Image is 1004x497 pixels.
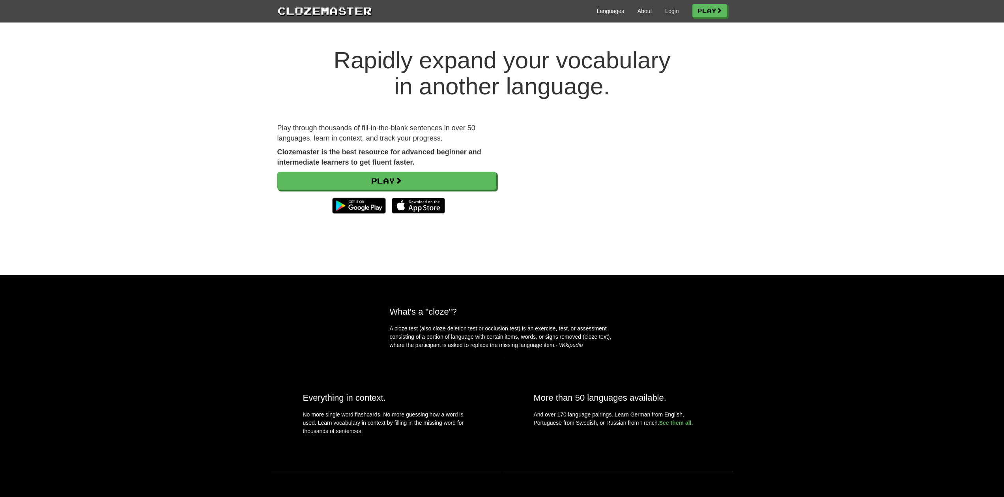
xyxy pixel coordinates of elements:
[277,123,496,143] p: Play through thousands of fill-in-the-blank sentences in over 50 languages, learn in context, and...
[638,7,652,15] a: About
[277,148,481,166] strong: Clozemaster is the best resource for advanced beginner and intermediate learners to get fluent fa...
[303,411,470,439] p: No more single word flashcards. No more guessing how a word is used. Learn vocabulary in context ...
[659,420,693,426] a: See them all.
[392,198,445,214] img: Download_on_the_App_Store_Badge_US-UK_135x40-25178aeef6eb6b83b96f5f2d004eda3bffbb37122de64afbaef7...
[534,411,701,427] p: And over 170 language pairings. Learn German from English, Portuguese from Swedish, or Russian fr...
[692,4,727,17] a: Play
[277,172,496,190] a: Play
[556,342,583,348] em: - Wikipedia
[328,194,389,218] img: Get it on Google Play
[390,324,615,349] p: A cloze test (also cloze deletion test or occlusion test) is an exercise, test, or assessment con...
[303,393,470,403] h2: Everything in context.
[665,7,679,15] a: Login
[597,7,624,15] a: Languages
[534,393,701,403] h2: More than 50 languages available.
[277,3,372,18] a: Clozemaster
[390,307,615,317] h2: What's a "cloze"?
